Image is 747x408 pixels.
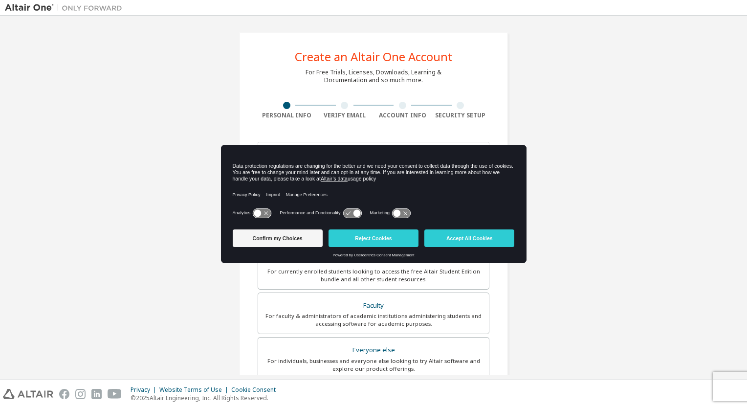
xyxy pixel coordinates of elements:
div: Verify Email [316,112,374,119]
div: Create an Altair One Account [295,51,453,63]
p: © 2025 Altair Engineering, Inc. All Rights Reserved. [131,394,282,402]
div: For currently enrolled students looking to access the free Altair Student Edition bundle and all ... [264,268,483,283]
div: Cookie Consent [231,386,282,394]
img: youtube.svg [108,389,122,399]
img: Altair One [5,3,127,13]
div: For faculty & administrators of academic institutions administering students and accessing softwa... [264,312,483,328]
div: Everyone else [264,343,483,357]
div: For individuals, businesses and everyone else looking to try Altair software and explore our prod... [264,357,483,373]
img: instagram.svg [75,389,86,399]
div: Security Setup [432,112,490,119]
div: Website Terms of Use [159,386,231,394]
img: facebook.svg [59,389,69,399]
div: Account Info [373,112,432,119]
div: For Free Trials, Licenses, Downloads, Learning & Documentation and so much more. [306,68,441,84]
div: Personal Info [258,112,316,119]
div: Faculty [264,299,483,313]
div: Privacy [131,386,159,394]
img: altair_logo.svg [3,389,53,399]
img: linkedin.svg [91,389,102,399]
